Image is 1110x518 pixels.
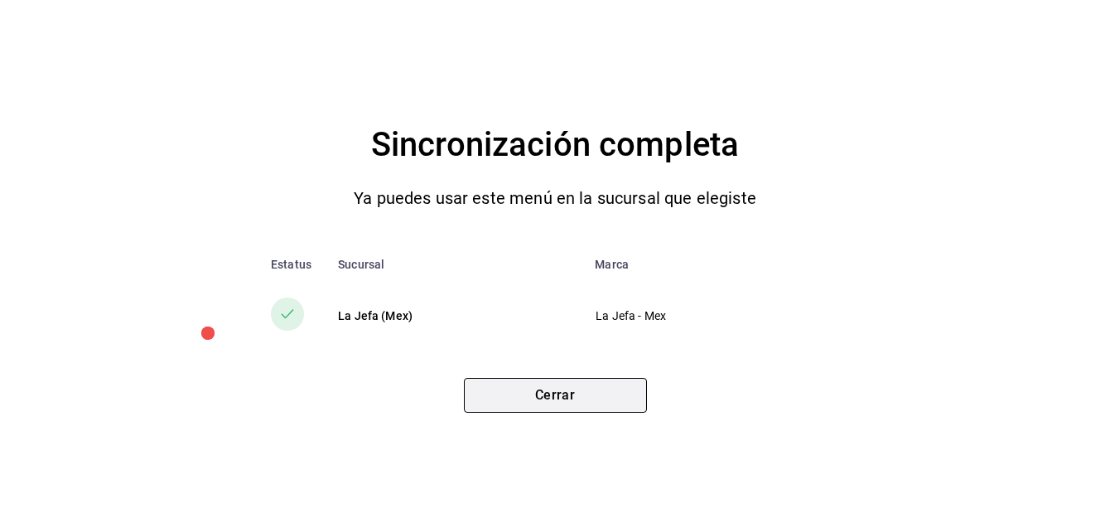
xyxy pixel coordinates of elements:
th: Marca [582,244,866,284]
p: La Jefa - Mex [596,307,838,325]
button: Cerrar [464,378,647,413]
h4: Sincronización completa [371,119,739,172]
p: Ya puedes usar este menú en la sucursal que elegiste [354,185,756,211]
th: Sucursal [325,244,582,284]
div: La Jefa (Mex) [338,307,568,324]
th: Estatus [244,244,325,284]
